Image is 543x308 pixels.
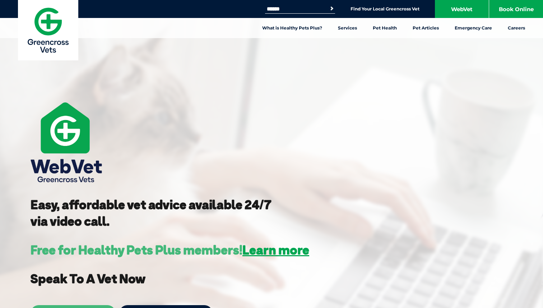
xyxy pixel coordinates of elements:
[365,18,405,38] a: Pet Health
[328,5,335,12] button: Search
[351,6,419,12] a: Find Your Local Greencross Vet
[31,197,271,229] strong: Easy, affordable vet advice available 24/7 via video call.
[242,242,309,258] a: Learn more
[405,18,447,38] a: Pet Articles
[500,18,533,38] a: Careers
[330,18,365,38] a: Services
[447,18,500,38] a: Emergency Care
[31,271,145,286] strong: Speak To A Vet Now
[31,244,309,256] h3: Free for Healthy Pets Plus members!
[254,18,330,38] a: What is Healthy Pets Plus?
